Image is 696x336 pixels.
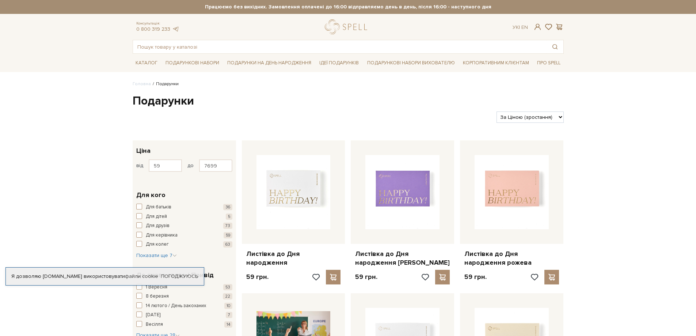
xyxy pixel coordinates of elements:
[146,222,170,230] span: Для друзів
[136,190,166,200] span: Для кого
[136,146,151,156] span: Ціна
[226,312,232,318] span: 7
[146,302,206,310] span: 14 лютого / День закоханих
[223,293,232,299] span: 22
[224,303,232,309] span: 10
[136,302,232,310] button: 14 лютого / День закоханих 10
[223,241,232,248] span: 63
[136,213,232,220] button: Для дітей 5
[136,204,232,211] button: Для батьків 36
[146,232,178,239] span: Для керівника
[136,26,170,32] a: 0 800 319 233
[136,284,232,291] button: 1 Вересня 53
[223,204,232,210] span: 36
[460,57,532,69] a: Корпоративним клієнтам
[355,273,377,281] p: 59 грн.
[365,155,440,229] img: Листівка до Дня народження лавандова
[161,273,198,280] a: Погоджуюсь
[151,81,179,87] li: Подарунки
[224,321,232,328] span: 14
[519,24,520,30] span: |
[226,214,232,220] span: 5
[149,159,182,172] input: Ціна
[133,40,547,53] input: Пошук товару у каталозі
[146,284,167,291] span: 1 Вересня
[146,321,163,328] span: Весілля
[136,252,177,258] span: Показати ще 7
[325,19,370,34] a: logo
[133,81,151,87] a: Головна
[547,40,563,53] button: Пошук товару у каталозі
[172,26,179,32] a: telegram
[475,155,549,229] img: Листівка до Дня народження рожева
[224,232,232,238] span: 59
[146,241,169,248] span: Для колег
[136,232,232,239] button: Для керівника 59
[6,273,204,280] div: Я дозволяю [DOMAIN_NAME] використовувати
[223,223,232,229] span: 73
[125,273,158,279] a: файли cookie
[146,293,169,300] span: 8 березня
[256,155,331,229] img: Листівка до Дня народження
[136,222,232,230] button: Для друзів 73
[355,250,450,267] a: Листівка до Дня народження [PERSON_NAME]
[136,293,232,300] button: 8 березня 22
[223,284,232,290] span: 53
[133,94,564,109] h1: Подарунки
[136,252,177,259] button: Показати ще 7
[513,24,528,31] div: Ук
[316,57,362,69] a: Ідеї подарунків
[187,162,194,169] span: до
[464,250,559,267] a: Листівка до Дня народження рожева
[133,57,160,69] a: Каталог
[534,57,563,69] a: Про Spell
[246,273,269,281] p: 59 грн.
[521,24,528,30] a: En
[163,57,222,69] a: Подарункові набори
[136,321,232,328] button: Весілля 14
[136,312,232,319] button: [DATE] 7
[133,4,564,10] strong: Працюємо без вихідних. Замовлення оплачені до 16:00 відправляємо день в день, після 16:00 - насту...
[136,162,143,169] span: від
[199,159,232,172] input: Ціна
[146,312,160,319] span: [DATE]
[364,57,458,69] a: Подарункові набори вихователю
[136,241,232,248] button: Для колег 63
[146,213,167,220] span: Для дітей
[146,204,171,211] span: Для батьків
[224,57,314,69] a: Подарунки на День народження
[136,21,179,26] span: Консультація:
[464,273,487,281] p: 59 грн.
[246,250,341,267] a: Листівка до Дня народження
